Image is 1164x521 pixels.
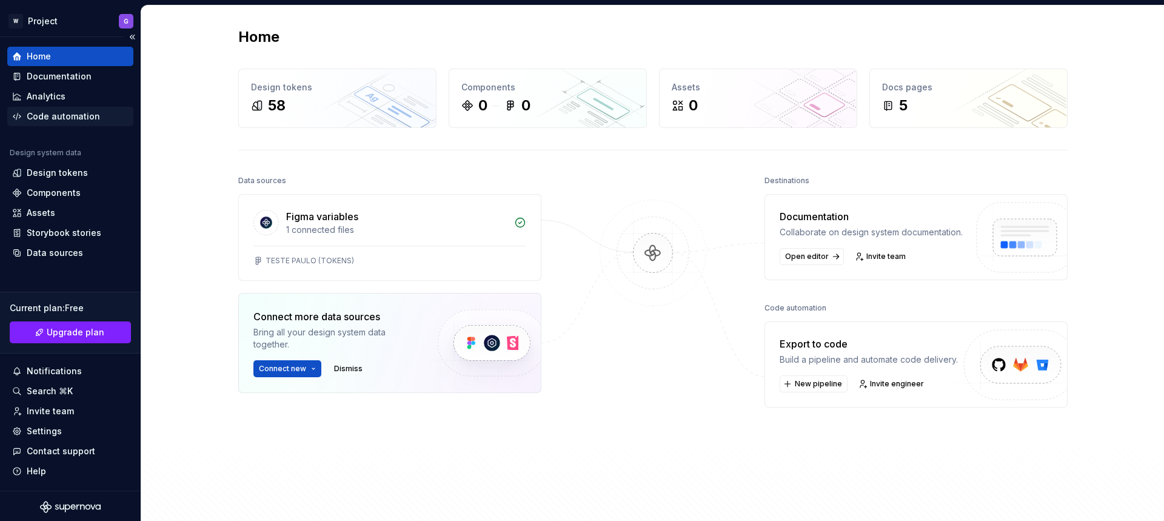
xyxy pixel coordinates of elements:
a: Open editor [780,248,844,265]
a: Upgrade plan [10,321,131,343]
a: Design tokens [7,163,133,183]
a: Figma variables1 connected filesTESTE PAULO (TOKENS) [238,194,541,281]
div: Search ⌘K [27,385,73,397]
div: G [124,16,129,26]
div: W [8,14,23,29]
a: Assets [7,203,133,223]
div: Analytics [27,90,65,103]
div: Design tokens [251,81,424,93]
div: Docs pages [882,81,1055,93]
div: Settings [27,425,62,437]
button: Contact support [7,442,133,461]
div: Code automation [27,110,100,123]
div: Export to code [780,337,958,351]
div: Collaborate on design system documentation. [780,226,963,238]
div: Code automation [764,300,826,317]
div: Assets [27,207,55,219]
div: Data sources [238,172,286,189]
span: Invite team [866,252,906,261]
button: Search ⌘K [7,382,133,401]
div: Destinations [764,172,809,189]
div: Connect more data sources [253,309,417,324]
a: Invite team [851,248,911,265]
button: Collapse sidebar [124,29,141,45]
div: Documentation [27,70,92,82]
div: Components [27,187,81,199]
div: 0 [689,96,698,115]
div: Project [28,15,58,27]
span: New pipeline [795,379,842,389]
a: Analytics [7,87,133,106]
div: Data sources [27,247,83,259]
a: Assets0 [659,69,857,128]
div: Figma variables [286,209,358,224]
button: Dismiss [329,360,368,377]
div: Assets [672,81,845,93]
div: Storybook stories [27,227,101,239]
a: Code automation [7,107,133,126]
a: Data sources [7,243,133,263]
a: Design tokens58 [238,69,436,128]
span: Open editor [785,252,829,261]
div: Current plan : Free [10,302,131,314]
div: Build a pipeline and automate code delivery. [780,354,958,366]
span: Upgrade plan [47,326,104,338]
a: Documentation [7,67,133,86]
div: Bring all your design system data together. [253,326,417,351]
a: Settings [7,422,133,441]
div: Notifications [27,365,82,377]
div: 5 [899,96,908,115]
div: Design system data [10,148,81,158]
button: WProjectG [2,8,138,34]
div: Help [27,465,46,477]
div: Design tokens [27,167,88,179]
a: Components00 [449,69,647,128]
a: Docs pages5 [869,69,1068,128]
span: Invite engineer [870,379,924,389]
button: Notifications [7,361,133,381]
div: 0 [478,96,487,115]
button: Connect new [253,360,321,377]
div: Documentation [780,209,963,224]
div: 0 [521,96,530,115]
svg: Supernova Logo [40,501,101,513]
button: New pipeline [780,375,848,392]
div: Contact support [27,445,95,457]
span: Connect new [259,364,306,374]
div: Home [27,50,51,62]
button: Help [7,462,133,481]
h2: Home [238,27,279,47]
a: Home [7,47,133,66]
a: Invite engineer [855,375,929,392]
div: Components [461,81,634,93]
div: TESTE PAULO (TOKENS) [266,256,354,266]
div: 1 connected files [286,224,507,236]
a: Invite team [7,402,133,421]
div: Invite team [27,405,74,417]
div: 58 [268,96,286,115]
span: Dismiss [334,364,363,374]
a: Storybook stories [7,223,133,243]
a: Components [7,183,133,203]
